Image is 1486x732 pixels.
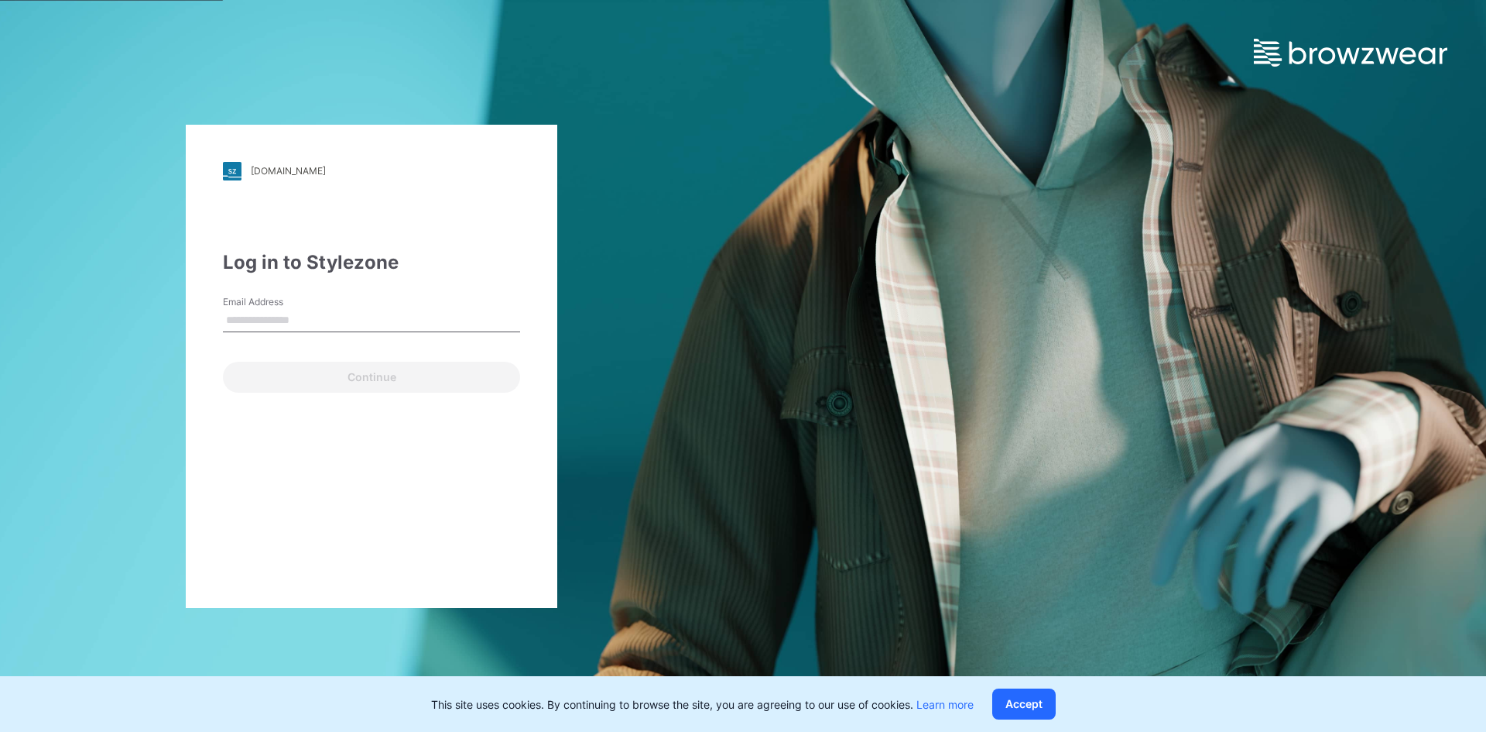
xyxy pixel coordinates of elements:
p: This site uses cookies. By continuing to browse the site, you are agreeing to our use of cookies. [431,696,974,713]
label: Email Address [223,295,331,309]
img: browzwear-logo.e42bd6dac1945053ebaf764b6aa21510.svg [1254,39,1447,67]
button: Accept [992,689,1056,720]
img: stylezone-logo.562084cfcfab977791bfbf7441f1a819.svg [223,162,241,180]
a: [DOMAIN_NAME] [223,162,520,180]
div: [DOMAIN_NAME] [251,165,326,177]
a: Learn more [916,698,974,711]
div: Log in to Stylezone [223,249,520,277]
